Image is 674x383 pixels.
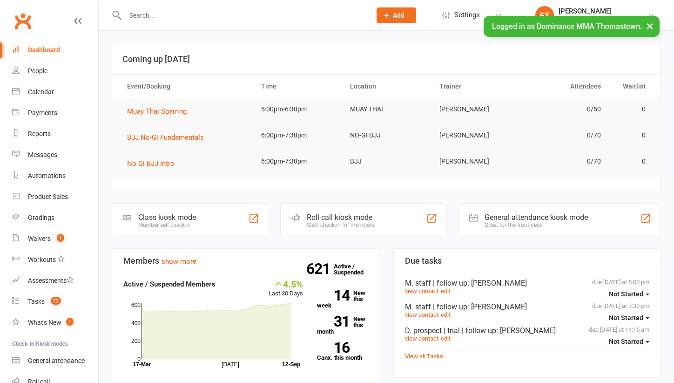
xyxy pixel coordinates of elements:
a: Product Sales [12,186,98,207]
a: Calendar [12,82,98,103]
div: 4.5% [269,279,303,289]
div: Product Sales [28,193,68,200]
th: Event/Booking [119,75,253,98]
div: People [28,67,47,75]
a: edit [441,311,451,318]
div: M. staff | follow up [405,302,649,311]
div: Assessments [28,277,74,284]
span: Not Started [609,338,643,345]
div: D. prospect | trial | follow up [405,326,649,335]
a: edit [441,335,451,342]
a: Assessments [12,270,98,291]
td: [PERSON_NAME] [431,98,520,120]
strong: 31 [317,315,350,328]
td: 0/70 [520,150,609,172]
a: Tasks 22 [12,291,98,312]
button: Not Started [609,286,649,302]
span: : [PERSON_NAME] [467,302,527,311]
a: Payments [12,103,98,123]
div: General attendance kiosk mode [485,213,588,222]
td: 0 [609,98,654,120]
h3: Coming up [DATE] [122,55,650,64]
div: M. staff | follow up [405,279,649,287]
span: Add [393,12,404,19]
span: No Gi BJJ Intro [127,159,175,168]
button: BJJ No-Gi Fundamentals [127,132,210,143]
a: 31New this month [317,316,368,335]
h3: Members [123,256,368,266]
button: No Gi BJJ Intro [127,158,181,169]
div: Roll call kiosk mode [307,213,374,222]
a: edit [441,287,451,294]
div: Tasks [28,298,45,305]
a: Dashboard [12,40,98,61]
th: Trainer [431,75,520,98]
td: 0/70 [520,124,609,146]
td: BJJ [342,150,431,172]
a: Gradings [12,207,98,228]
div: Great for the front desk [485,222,588,228]
td: [PERSON_NAME] [431,124,520,146]
button: Not Started [609,333,649,350]
div: General attendance [28,357,85,364]
div: Staff check-in for members [307,222,374,228]
span: 1 [66,318,74,326]
a: Workouts [12,249,98,270]
span: Not Started [609,290,643,298]
a: 621Active / Suspended [334,256,375,282]
td: 0 [609,124,654,146]
th: Time [253,75,342,98]
button: Add [377,7,416,23]
div: Class kiosk mode [138,213,196,222]
td: [PERSON_NAME] [431,150,520,172]
a: Messages [12,144,98,165]
div: Dominance MMA Thomastown [559,15,648,24]
strong: Active / Suspended Members [123,280,216,288]
span: Not Started [609,314,643,321]
a: view contact [405,287,438,294]
div: Calendar [28,88,54,96]
div: Automations [28,172,66,179]
div: ET [535,6,554,25]
td: NO-GI BJJ [342,124,431,146]
a: 16Canx. this month [317,342,368,361]
span: 22 [51,297,61,305]
span: : [PERSON_NAME] [467,279,527,287]
span: Muay Thai Sparring [127,107,187,116]
a: show more [162,257,196,266]
td: 0 [609,150,654,172]
span: : [PERSON_NAME] [496,326,556,335]
div: Messages [28,151,57,158]
a: Waivers 1 [12,228,98,249]
span: BJJ No-Gi Fundamentals [127,133,204,142]
a: General attendance kiosk mode [12,350,98,371]
button: Muay Thai Sparring [127,106,193,117]
a: Clubworx [11,9,34,33]
div: Last 30 Days [269,279,303,299]
div: Reports [28,130,51,137]
button: Not Started [609,309,649,326]
div: What's New [28,319,61,326]
input: Search... [122,9,364,22]
a: view contact [405,335,438,342]
strong: 621 [306,262,334,276]
span: Settings [454,5,480,26]
a: What's New1 [12,312,98,333]
span: Logged in as Dominance MMA Thomastown. [492,22,642,31]
a: Automations [12,165,98,186]
div: Workouts [28,256,56,263]
div: Waivers [28,235,51,242]
button: × [641,16,658,36]
h3: Due tasks [405,256,649,266]
div: [PERSON_NAME] [559,7,648,15]
div: Payments [28,109,57,116]
a: Reports [12,123,98,144]
div: Gradings [28,214,54,221]
a: View all Tasks [405,353,443,360]
strong: 16 [317,341,350,355]
td: 6:00pm-7:30pm [253,150,342,172]
div: Member self check-in [138,222,196,228]
div: Dashboard [28,46,60,54]
a: People [12,61,98,82]
th: Waitlist [609,75,654,98]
